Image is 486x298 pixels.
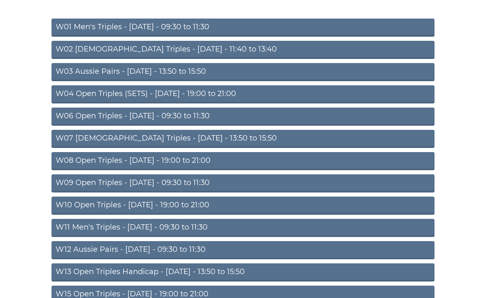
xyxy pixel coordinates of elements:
a: W03 Aussie Pairs - [DATE] - 13:50 to 15:50 [51,63,435,81]
a: W12 Aussie Pairs - [DATE] - 09:30 to 11:30 [51,241,435,259]
a: W08 Open Triples - [DATE] - 19:00 to 21:00 [51,152,435,170]
a: W13 Open Triples Handicap - [DATE] - 13:50 to 15:50 [51,263,435,282]
a: W01 Men's Triples - [DATE] - 09:30 to 11:30 [51,19,435,37]
a: W06 Open Triples - [DATE] - 09:30 to 11:30 [51,108,435,126]
a: W02 [DEMOGRAPHIC_DATA] Triples - [DATE] - 11:40 to 13:40 [51,41,435,59]
a: W04 Open Triples (SETS) - [DATE] - 19:00 to 21:00 [51,85,435,103]
a: W11 Men's Triples - [DATE] - 09:30 to 11:30 [51,219,435,237]
a: W10 Open Triples - [DATE] - 19:00 to 21:00 [51,197,435,215]
a: W09 Open Triples - [DATE] - 09:30 to 11:30 [51,174,435,192]
a: W07 [DEMOGRAPHIC_DATA] Triples - [DATE] - 13:50 to 15:50 [51,130,435,148]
